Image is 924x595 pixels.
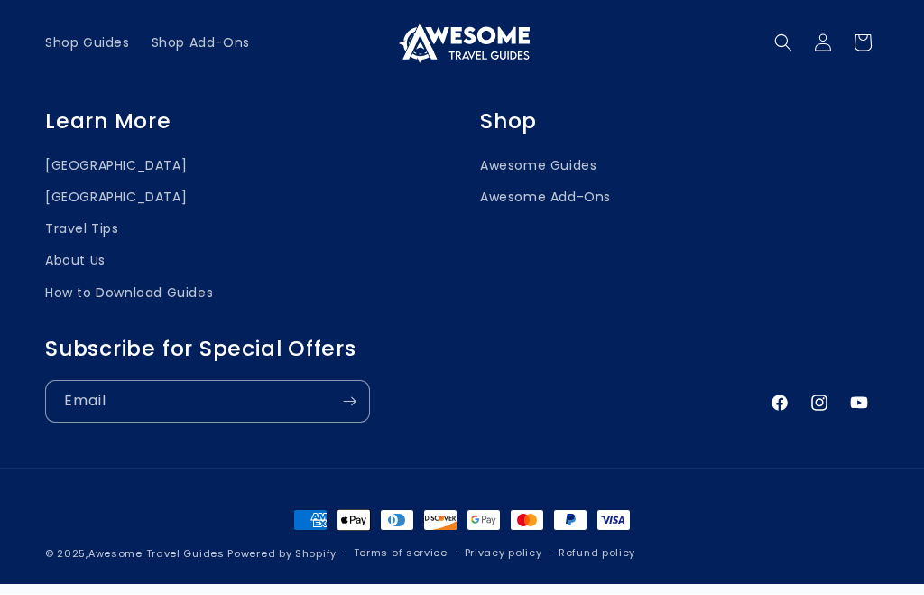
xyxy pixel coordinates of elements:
a: [GEOGRAPHIC_DATA] [45,182,187,214]
a: Shop Guides [34,24,141,62]
span: Shop Guides [45,35,130,51]
a: How to Download Guides [45,278,213,310]
a: About Us [45,246,106,277]
a: Travel Tips [45,214,119,246]
a: Privacy policy [465,545,542,562]
a: Awesome Add-Ons [480,182,611,214]
a: Awesome Guides [480,155,596,182]
a: Awesome Travel Guides [88,547,225,562]
a: Shop Add-Ons [141,24,261,62]
h2: Shop [480,109,879,135]
span: Shop Add-Ons [152,35,250,51]
h2: Learn More [45,109,444,135]
h2: Subscribe for Special Offers [45,337,751,363]
a: Awesome Travel Guides [388,14,537,71]
small: © 2025, [45,547,225,562]
a: Powered by Shopify [227,547,337,562]
a: Terms of service [354,545,448,562]
button: Subscribe [329,381,369,423]
summary: Search [763,23,803,63]
img: Awesome Travel Guides [394,22,530,65]
a: [GEOGRAPHIC_DATA] [45,155,187,182]
a: Refund policy [559,545,635,562]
